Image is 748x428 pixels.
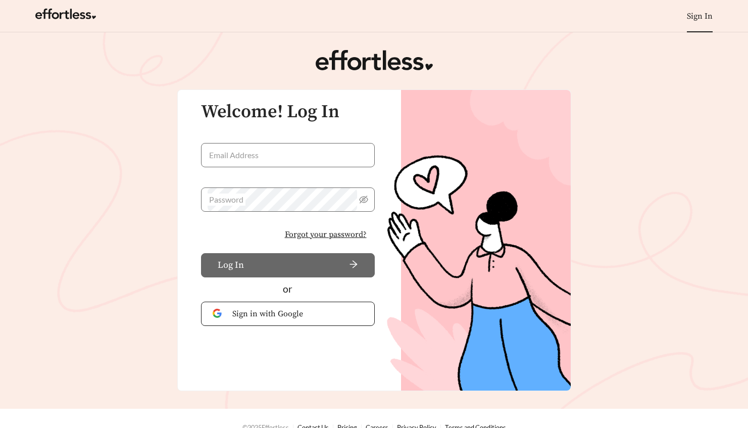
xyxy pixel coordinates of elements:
span: Sign in with Google [232,308,363,320]
button: Log Inarrow-right [201,253,375,277]
div: or [201,282,375,297]
a: Sign In [687,11,713,21]
span: Forgot your password? [285,228,367,241]
img: Google Authentication [213,309,224,318]
button: Forgot your password? [277,224,375,245]
button: Sign in with Google [201,302,375,326]
h3: Welcome! Log In [201,102,375,122]
span: eye-invisible [359,195,368,204]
